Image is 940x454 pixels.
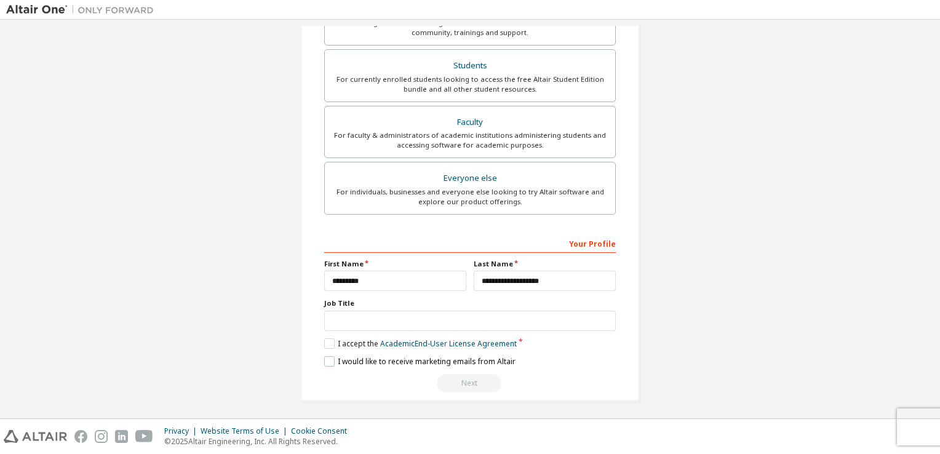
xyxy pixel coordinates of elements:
[324,298,616,308] label: Job Title
[332,170,608,187] div: Everyone else
[95,430,108,443] img: instagram.svg
[380,338,517,349] a: Academic End-User License Agreement
[332,57,608,74] div: Students
[324,338,517,349] label: I accept the
[324,374,616,392] div: Email already exists
[324,356,516,367] label: I would like to receive marketing emails from Altair
[332,187,608,207] div: For individuals, businesses and everyone else looking to try Altair software and explore our prod...
[291,426,354,436] div: Cookie Consent
[115,430,128,443] img: linkedin.svg
[474,259,616,269] label: Last Name
[332,114,608,131] div: Faculty
[332,130,608,150] div: For faculty & administrators of academic institutions administering students and accessing softwa...
[135,430,153,443] img: youtube.svg
[201,426,291,436] div: Website Terms of Use
[74,430,87,443] img: facebook.svg
[164,436,354,447] p: © 2025 Altair Engineering, Inc. All Rights Reserved.
[6,4,160,16] img: Altair One
[324,233,616,253] div: Your Profile
[4,430,67,443] img: altair_logo.svg
[324,259,466,269] label: First Name
[332,74,608,94] div: For currently enrolled students looking to access the free Altair Student Edition bundle and all ...
[332,18,608,38] div: For existing customers looking to access software downloads, HPC resources, community, trainings ...
[164,426,201,436] div: Privacy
